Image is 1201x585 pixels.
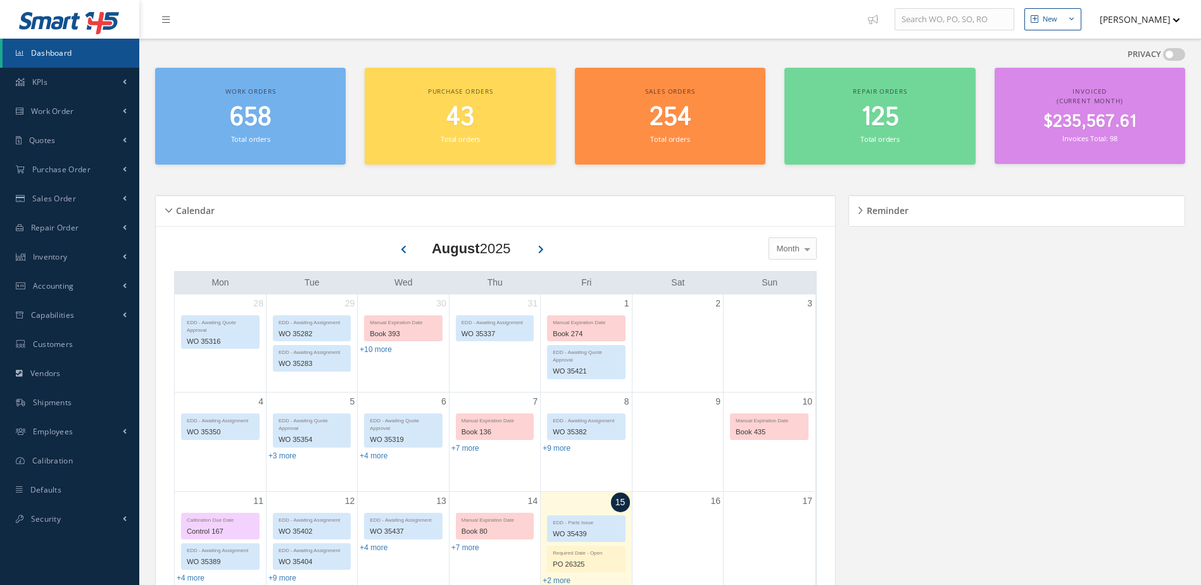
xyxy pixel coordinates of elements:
[182,555,259,569] div: WO 35389
[33,280,74,291] span: Accounting
[860,134,900,144] small: Total orders
[31,310,75,320] span: Capabilities
[456,513,533,524] div: Manual Expiration Date
[548,516,624,527] div: EDD - Parts Issue
[713,393,723,411] a: August 9, 2025
[456,425,533,439] div: Book 136
[175,392,266,492] td: August 4, 2025
[650,99,691,135] span: 254
[182,316,259,334] div: EDD - Awaiting Quote Approval
[182,524,259,539] div: Control 167
[434,294,449,313] a: July 30, 2025
[548,414,624,425] div: EDD - Awaiting Assignment
[225,87,275,96] span: Work orders
[724,294,815,393] td: August 3, 2025
[251,294,266,313] a: July 28, 2025
[33,426,73,437] span: Employees
[231,134,270,144] small: Total orders
[392,275,415,291] a: Wednesday
[182,513,259,524] div: Calibration Due Date
[530,393,540,411] a: August 7, 2025
[713,294,723,313] a: August 2, 2025
[177,574,204,582] a: Show 4 more events
[543,576,570,585] a: Show 2 more events
[251,492,266,510] a: August 11, 2025
[365,524,441,539] div: WO 35437
[759,275,780,291] a: Sunday
[632,294,723,393] td: August 2, 2025
[1062,134,1117,143] small: Invoices Total: 98
[32,193,76,204] span: Sales Order
[622,294,632,313] a: August 1, 2025
[274,327,350,341] div: WO 35282
[800,492,815,510] a: August 17, 2025
[449,392,540,492] td: August 7, 2025
[895,8,1014,31] input: Search WO, PO, SO, RO
[525,294,541,313] a: July 31, 2025
[1043,14,1057,25] div: New
[428,87,493,96] span: Purchase orders
[348,393,358,411] a: August 5, 2025
[1024,8,1081,30] button: New
[29,135,56,146] span: Quotes
[365,327,441,341] div: Book 393
[365,316,441,327] div: Manual Expiration Date
[32,164,91,175] span: Purchase Order
[358,294,449,393] td: July 30, 2025
[33,251,68,262] span: Inventory
[548,425,624,439] div: WO 35382
[365,414,441,432] div: EDD - Awaiting Quote Approval
[360,451,387,460] a: Show 4 more events
[632,392,723,492] td: August 9, 2025
[365,432,441,447] div: WO 35319
[1057,96,1123,105] span: (Current Month)
[274,544,350,555] div: EDD - Awaiting Assignment
[30,368,61,379] span: Vendors
[622,393,632,411] a: August 8, 2025
[30,484,61,495] span: Defaults
[548,346,624,364] div: EDD - Awaiting Quote Approval
[543,444,570,453] a: Show 9 more events
[995,68,1185,164] a: Invoiced (Current Month) $235,567.61 Invoices Total: 98
[432,238,511,259] div: 2025
[1043,110,1136,134] span: $235,567.61
[451,543,479,552] a: Show 7 more events
[611,493,630,512] a: August 15, 2025
[209,275,231,291] a: Monday
[456,327,533,341] div: WO 35337
[451,444,479,453] a: Show 7 more events
[360,345,392,354] a: Show 10 more events
[784,68,975,165] a: Repair orders 125 Total orders
[863,201,909,217] h5: Reminder
[343,294,358,313] a: July 29, 2025
[575,68,765,165] a: Sales orders 254 Total orders
[449,294,540,393] td: July 31, 2025
[456,524,533,539] div: Book 80
[861,99,899,135] span: 125
[274,432,350,447] div: WO 35354
[1128,48,1161,61] label: PRIVACY
[439,393,449,411] a: August 6, 2025
[268,451,296,460] a: Show 3 more events
[274,316,350,327] div: EDD - Awaiting Assignment
[774,242,800,255] span: Month
[266,294,357,393] td: July 29, 2025
[274,414,350,432] div: EDD - Awaiting Quote Approval
[33,397,72,408] span: Shipments
[456,414,533,425] div: Manual Expiration Date
[268,574,296,582] a: Show 9 more events
[669,275,687,291] a: Saturday
[485,275,505,291] a: Thursday
[358,392,449,492] td: August 6, 2025
[182,425,259,439] div: WO 35350
[645,87,695,96] span: Sales orders
[548,557,624,572] div: PO 26325
[302,275,322,291] a: Tuesday
[274,524,350,539] div: WO 35402
[256,393,266,411] a: August 4, 2025
[274,356,350,371] div: WO 35283
[32,455,73,466] span: Calibration
[708,492,723,510] a: August 16, 2025
[446,99,474,135] span: 43
[853,87,907,96] span: Repair orders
